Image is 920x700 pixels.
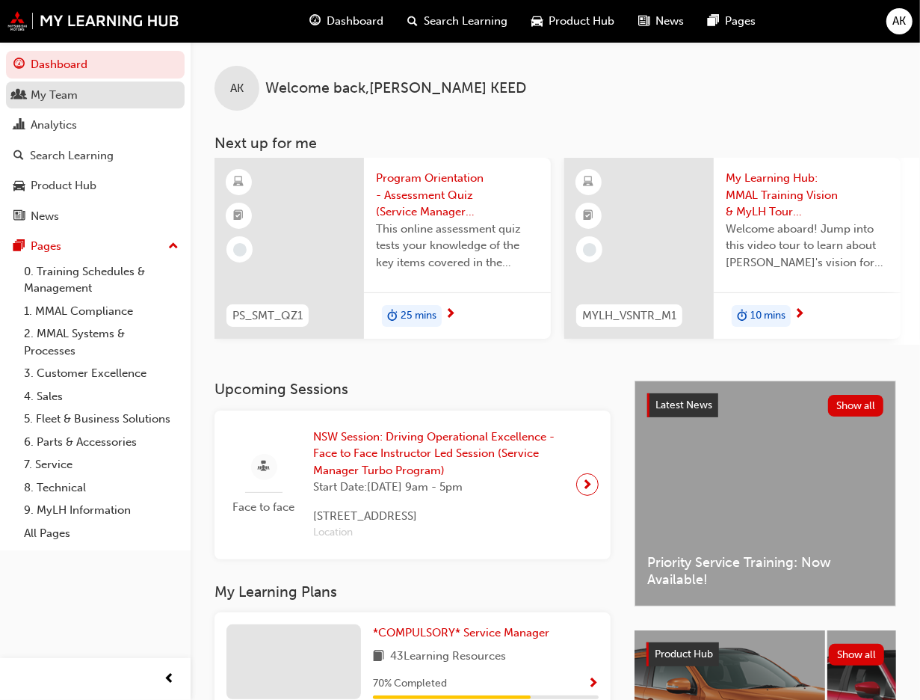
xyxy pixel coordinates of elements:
a: 0. Training Schedules & Management [18,260,185,300]
h3: Next up for me [191,135,920,152]
a: 2. MMAL Systems & Processes [18,322,185,362]
a: *COMPULSORY* Service Manager [373,624,555,642]
span: 43 Learning Resources [390,648,506,666]
button: Pages [6,233,185,260]
span: Program Orientation - Assessment Quiz (Service Manager Turbo Program) [376,170,539,221]
span: AK [893,13,907,30]
span: *COMPULSORY* Service Manager [373,626,549,639]
img: mmal [7,11,179,31]
h3: Upcoming Sessions [214,381,611,398]
span: My Learning Hub: MMAL Training Vision & MyLH Tour (Elective) [726,170,889,221]
span: Pages [726,13,756,30]
div: My Team [31,87,78,104]
a: Analytics [6,111,185,139]
a: Search Learning [6,142,185,170]
span: Start Date: [DATE] 9am - 5pm [313,479,564,496]
span: duration-icon [387,307,398,326]
span: learningResourceType_ELEARNING-icon [584,173,594,192]
a: Product Hub [6,172,185,200]
span: next-icon [582,474,593,495]
a: 4. Sales [18,385,185,408]
a: News [6,203,185,230]
span: NSW Session: Driving Operational Excellence - Face to Face Instructor Led Session (Service Manage... [313,429,564,479]
span: Latest News [655,399,712,411]
a: Latest NewsShow all [647,393,883,417]
span: learningRecordVerb_NONE-icon [233,243,247,257]
div: News [31,208,59,225]
span: Welcome back , [PERSON_NAME] KEED [265,80,526,97]
span: guage-icon [310,12,321,31]
a: 6. Parts & Accessories [18,431,185,454]
span: Location [313,524,564,541]
a: All Pages [18,522,185,545]
a: 1. MMAL Compliance [18,300,185,323]
span: 10 mins [750,307,785,325]
div: Search Learning [30,147,114,165]
span: book-icon [373,648,384,666]
a: PS_SMT_QZ1Program Orientation - Assessment Quiz (Service Manager Turbo Program)This online assess... [214,158,551,339]
button: AK [886,8,913,34]
span: Dashboard [327,13,384,30]
span: AK [230,80,244,97]
a: 3. Customer Excellence [18,362,185,385]
a: news-iconNews [627,6,697,37]
span: car-icon [532,12,543,31]
span: people-icon [13,89,25,102]
span: MYLH_VSNTR_M1 [582,307,676,325]
span: 70 % Completed [373,675,447,693]
button: DashboardMy TeamAnalyticsSearch LearningProduct HubNews [6,48,185,233]
span: [STREET_ADDRESS] [313,508,564,525]
div: Pages [31,238,61,255]
button: Show all [828,395,884,417]
a: car-iconProduct Hub [520,6,627,37]
span: up-icon [168,237,179,257]
span: news-icon [639,12,650,31]
h3: My Learning Plans [214,583,611,601]
div: Analytics [31,117,77,134]
span: Welcome aboard! Jump into this video tour to learn about [PERSON_NAME]'s vision for your learning... [726,221,889,271]
span: news-icon [13,210,25,224]
span: next-icon [794,308,805,322]
span: Priority Service Training: Now Available! [647,554,883,588]
span: News [656,13,685,30]
span: booktick-icon [234,206,244,226]
a: Latest NewsShow allPriority Service Training: Now Available! [635,381,896,607]
a: MYLH_VSNTR_M1My Learning Hub: MMAL Training Vision & MyLH Tour (Elective)Welcome aboard! Jump int... [564,158,901,339]
span: sessionType_FACE_TO_FACE-icon [259,458,270,476]
span: Product Hub [549,13,615,30]
button: Show all [829,644,885,666]
a: 9. MyLH Information [18,499,185,522]
a: Product HubShow all [646,642,884,666]
span: car-icon [13,179,25,193]
span: search-icon [408,12,419,31]
span: pages-icon [708,12,720,31]
span: learningRecordVerb_NONE-icon [583,243,596,257]
span: This online assessment quiz tests your knowledge of the key items covered in the Service Manager ... [376,221,539,271]
a: Dashboard [6,51,185,79]
span: Product Hub [655,648,713,660]
a: 5. Fleet & Business Solutions [18,408,185,431]
span: chart-icon [13,119,25,132]
span: next-icon [445,308,456,322]
a: Face to faceNSW Session: Driving Operational Excellence - Face to Face Instructor Led Session (Se... [226,423,599,547]
span: prev-icon [164,670,176,689]
span: Show Progress [587,678,599,691]
span: Face to face [226,499,301,516]
button: Show Progress [587,675,599,693]
span: booktick-icon [584,206,594,226]
span: PS_SMT_QZ1 [232,307,303,325]
span: 25 mins [401,307,436,325]
a: guage-iconDashboard [298,6,396,37]
a: 8. Technical [18,476,185,500]
span: learningResourceType_ELEARNING-icon [234,173,244,192]
div: Product Hub [31,177,96,194]
a: search-iconSearch Learning [396,6,520,37]
span: guage-icon [13,58,25,72]
a: 7. Service [18,453,185,476]
span: search-icon [13,150,24,163]
span: pages-icon [13,240,25,254]
a: My Team [6,82,185,109]
span: Search Learning [425,13,508,30]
